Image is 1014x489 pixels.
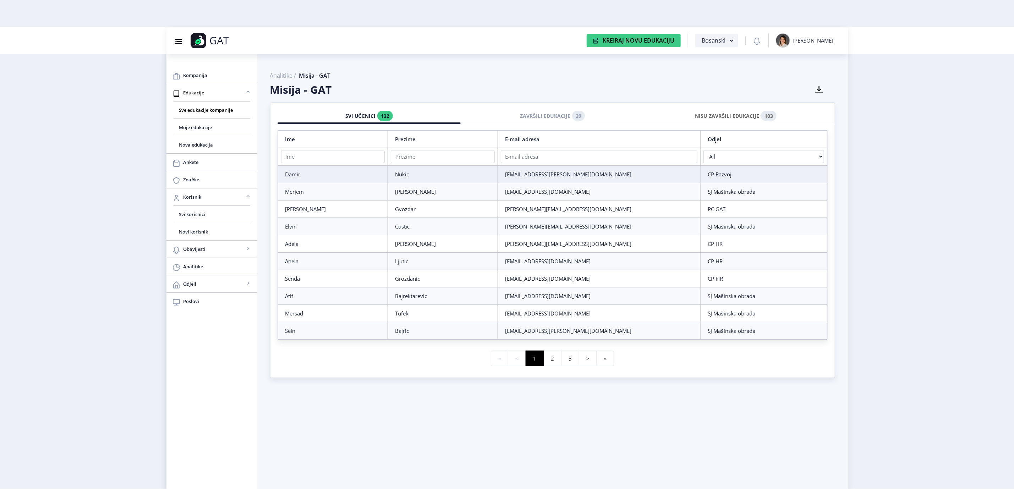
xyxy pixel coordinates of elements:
div: CP HR [708,240,820,247]
div: SJ Mašinska obrada [708,188,820,195]
button: 3 [561,351,579,367]
span: Poslovi [183,297,252,306]
div: [EMAIL_ADDRESS][PERSON_NAME][DOMAIN_NAME] [505,327,693,334]
a: Odjel [708,136,721,143]
div: SJ Mašinska obrada [708,310,820,317]
div: [EMAIL_ADDRESS][DOMAIN_NAME] [505,275,693,282]
div: [EMAIL_ADDRESS][DOMAIN_NAME] [505,292,693,300]
div: SJ Mašinska obrada [708,327,820,334]
a: Edukacije [166,84,257,101]
div: [EMAIL_ADDRESS][DOMAIN_NAME] [505,188,693,195]
div: Mersad [285,310,381,317]
div: [PERSON_NAME] [285,205,381,213]
div: Adela [285,240,381,247]
span: Korisnik [183,193,245,201]
div: [PERSON_NAME] [395,188,490,195]
div: Nukic [395,171,490,178]
a: Svi korisnici [174,206,250,223]
button: 2 [543,351,561,367]
a: 132 [377,111,393,121]
span: Ankete [183,158,252,166]
span: Odjeli [183,280,245,288]
div: [PERSON_NAME][EMAIL_ADDRESS][DOMAIN_NAME] [505,205,693,213]
button: Bosanski [695,34,738,47]
div: CP FiR [708,275,820,282]
div: Atif [285,292,381,300]
div: [PERSON_NAME] [793,37,834,44]
div: Ljutic [395,258,490,265]
a: E-mail adresa [505,136,539,143]
a: 103 [761,111,777,121]
span: Nova edukacija [179,141,245,149]
button: > [579,351,597,367]
div: Sein [285,327,381,334]
div: Senda [285,275,381,282]
span: Značke [183,175,252,184]
input: Ime [281,150,385,163]
div: Custic [395,223,490,230]
div: [EMAIL_ADDRESS][PERSON_NAME][DOMAIN_NAME] [505,171,693,178]
div: Grozdanic [395,275,490,282]
div: CP Razvoj [708,171,820,178]
div: Elvin [285,223,381,230]
div: SJ Mašinska obrada [708,223,820,230]
a: Značke [166,171,257,188]
nb-icon: Preuzmite kao CSV [814,83,824,94]
div: Tufek [395,310,490,317]
div: Anela [285,258,381,265]
div: Bajrektarevic [395,292,490,300]
a: Ime [285,136,295,143]
a: GAT [191,33,274,48]
div: [PERSON_NAME][EMAIL_ADDRESS][DOMAIN_NAME] [505,223,693,230]
button: » [597,351,614,367]
a: Korisnik [166,188,257,205]
input: Prezime [391,150,495,163]
span: Novi korisnik [179,227,245,236]
div: [PERSON_NAME][EMAIL_ADDRESS][DOMAIN_NAME] [505,240,693,247]
button: 1 [526,351,544,367]
div: [PERSON_NAME] [395,240,490,247]
a: Novi korisnik [174,223,250,240]
div: NISU ZAVRŠILI EDUKACIJE [649,108,822,124]
a: Nova edukacija [174,136,250,153]
input: E-mail adresa [501,150,697,163]
a: Ankete [166,154,257,171]
p: GAT [210,37,229,44]
div: ZAVRŠILI EDUKACIJE [466,108,639,124]
span: Moje edukacije [179,123,245,132]
img: create-new-education-icon.svg [593,38,599,44]
a: Sve edukacije kompanije [174,101,250,119]
span: Analitike [183,262,252,271]
div: PC GAT [708,205,820,213]
span: Sve edukacije kompanije [179,106,245,114]
div: SVI UČENICI [283,108,456,124]
div: [EMAIL_ADDRESS][DOMAIN_NAME] [505,258,693,265]
a: Analitike [166,258,257,275]
span: Obavijesti [183,245,245,253]
div: Damir [285,171,381,178]
a: 29 [572,111,585,121]
button: Kreiraj Novu Edukaciju [587,34,681,47]
div: SJ Mašinska obrada [708,292,820,300]
span: Svi korisnici [179,210,245,219]
span: Misija - GAT [270,79,332,97]
div: CP HR [708,258,820,265]
a: Moje edukacije [174,119,250,136]
span: Analitike / [270,72,296,79]
span: Kompanija [183,71,252,79]
a: Prezime [395,136,416,143]
a: Kompanija [166,67,257,84]
a: Odjeli [166,275,257,292]
span: Edukacije [183,88,245,97]
div: Bajric [395,327,490,334]
span: Misija - GAT [299,72,331,79]
a: Obavijesti [166,241,257,258]
div: [EMAIL_ADDRESS][DOMAIN_NAME] [505,310,693,317]
a: Poslovi [166,293,257,310]
div: Merjem [285,188,381,195]
div: Gvozdar [395,205,490,213]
